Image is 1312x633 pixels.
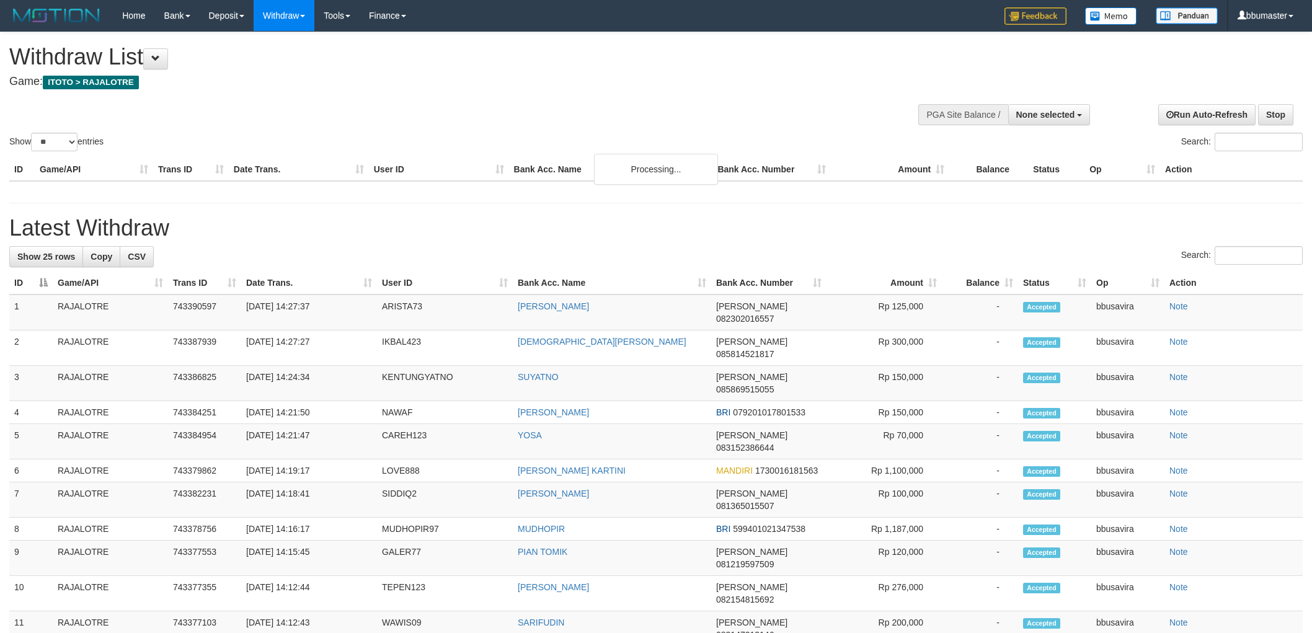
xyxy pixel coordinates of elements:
[9,330,53,366] td: 2
[942,366,1018,401] td: -
[1169,337,1188,347] a: Note
[716,618,787,627] span: [PERSON_NAME]
[377,518,513,541] td: MUDHOPIR97
[1023,525,1060,535] span: Accepted
[942,272,1018,294] th: Balance: activate to sort column ascending
[942,330,1018,366] td: -
[53,541,168,576] td: RAJALOTRE
[168,518,241,541] td: 743378756
[1016,110,1075,120] span: None selected
[1023,618,1060,629] span: Accepted
[827,576,942,611] td: Rp 276,000
[827,330,942,366] td: Rp 300,000
[942,541,1018,576] td: -
[831,158,949,181] th: Amount
[518,430,542,440] a: YOSA
[168,366,241,401] td: 743386825
[716,547,787,557] span: [PERSON_NAME]
[827,272,942,294] th: Amount: activate to sort column ascending
[1169,301,1188,311] a: Note
[518,582,589,592] a: [PERSON_NAME]
[509,158,713,181] th: Bank Acc. Name
[53,294,168,330] td: RAJALOTRE
[1023,302,1060,312] span: Accepted
[241,294,377,330] td: [DATE] 14:27:37
[518,547,567,557] a: PIAN TOMIK
[377,272,513,294] th: User ID: activate to sort column ascending
[241,518,377,541] td: [DATE] 14:16:17
[9,272,53,294] th: ID: activate to sort column descending
[1091,272,1164,294] th: Op: activate to sort column ascending
[9,294,53,330] td: 1
[1215,133,1303,151] input: Search:
[1181,246,1303,265] label: Search:
[1091,459,1164,482] td: bbusavira
[518,524,565,534] a: MUDHOPIR
[733,407,805,417] span: Copy 079201017801533 to clipboard
[1091,576,1164,611] td: bbusavira
[35,158,153,181] th: Game/API
[1023,489,1060,500] span: Accepted
[711,272,827,294] th: Bank Acc. Number: activate to sort column ascending
[1091,330,1164,366] td: bbusavira
[1091,294,1164,330] td: bbusavira
[53,401,168,424] td: RAJALOTRE
[1091,518,1164,541] td: bbusavira
[1164,272,1303,294] th: Action
[716,524,730,534] span: BRI
[120,246,154,267] a: CSV
[377,330,513,366] td: IKBAL423
[716,430,787,440] span: [PERSON_NAME]
[53,482,168,518] td: RAJALOTRE
[9,158,35,181] th: ID
[827,459,942,482] td: Rp 1,100,000
[942,576,1018,611] td: -
[733,524,805,534] span: Copy 599401021347538 to clipboard
[241,482,377,518] td: [DATE] 14:18:41
[1169,547,1188,557] a: Note
[716,501,774,511] span: Copy 081365015507 to clipboard
[942,424,1018,459] td: -
[128,252,146,262] span: CSV
[942,518,1018,541] td: -
[43,76,139,89] span: ITOTO > RAJALOTRE
[1169,489,1188,498] a: Note
[827,518,942,541] td: Rp 1,187,000
[949,158,1028,181] th: Balance
[168,424,241,459] td: 743384954
[1028,158,1084,181] th: Status
[716,349,774,359] span: Copy 085814521817 to clipboard
[377,576,513,611] td: TEPEN123
[827,482,942,518] td: Rp 100,000
[1023,337,1060,348] span: Accepted
[9,482,53,518] td: 7
[377,459,513,482] td: LOVE888
[1215,246,1303,265] input: Search:
[1023,373,1060,383] span: Accepted
[1091,401,1164,424] td: bbusavira
[241,576,377,611] td: [DATE] 14:12:44
[9,246,83,267] a: Show 25 rows
[942,294,1018,330] td: -
[229,158,369,181] th: Date Trans.
[241,401,377,424] td: [DATE] 14:21:50
[716,372,787,382] span: [PERSON_NAME]
[716,443,774,453] span: Copy 083152386644 to clipboard
[82,246,120,267] a: Copy
[9,459,53,482] td: 6
[1160,158,1303,181] th: Action
[1169,407,1188,417] a: Note
[1169,466,1188,476] a: Note
[168,459,241,482] td: 743379862
[1169,618,1188,627] a: Note
[369,158,509,181] th: User ID
[518,301,589,311] a: [PERSON_NAME]
[1084,158,1160,181] th: Op
[9,133,104,151] label: Show entries
[91,252,112,262] span: Copy
[377,541,513,576] td: GALER77
[827,424,942,459] td: Rp 70,000
[594,154,718,185] div: Processing...
[1169,372,1188,382] a: Note
[513,272,711,294] th: Bank Acc. Name: activate to sort column ascending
